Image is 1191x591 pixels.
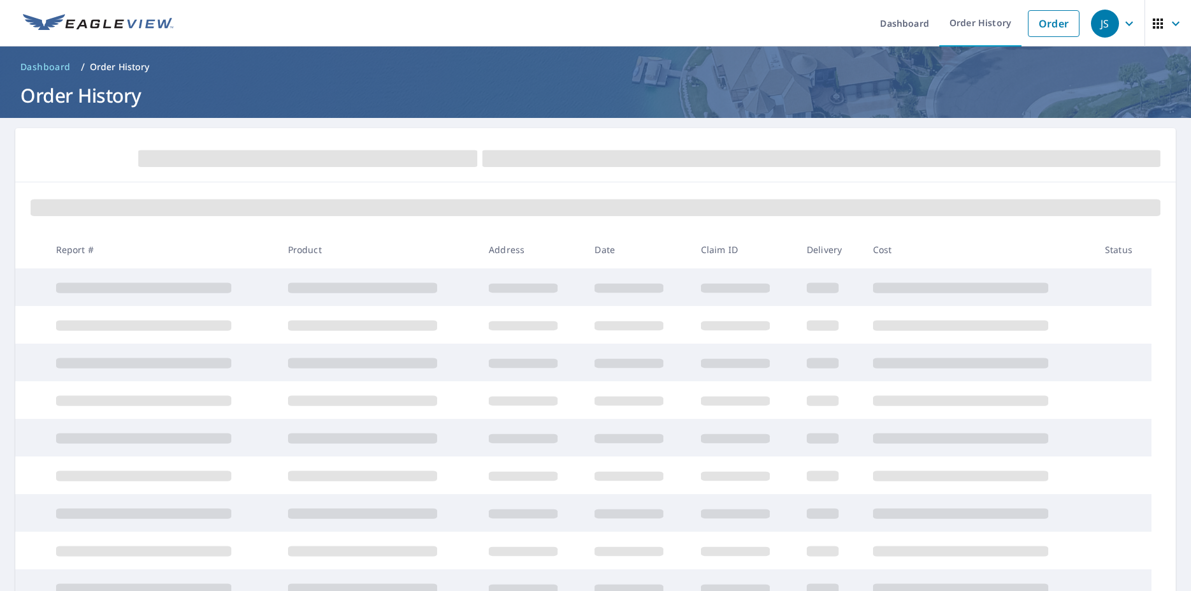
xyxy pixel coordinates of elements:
img: EV Logo [23,14,173,33]
span: Dashboard [20,61,71,73]
nav: breadcrumb [15,57,1176,77]
h1: Order History [15,82,1176,108]
p: Order History [90,61,150,73]
div: JS [1091,10,1119,38]
a: Dashboard [15,57,76,77]
th: Address [479,231,584,268]
th: Delivery [797,231,863,268]
th: Date [584,231,690,268]
th: Cost [863,231,1095,268]
th: Status [1095,231,1151,268]
li: / [81,59,85,75]
th: Report # [46,231,278,268]
a: Order [1028,10,1079,37]
th: Claim ID [691,231,797,268]
th: Product [278,231,479,268]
